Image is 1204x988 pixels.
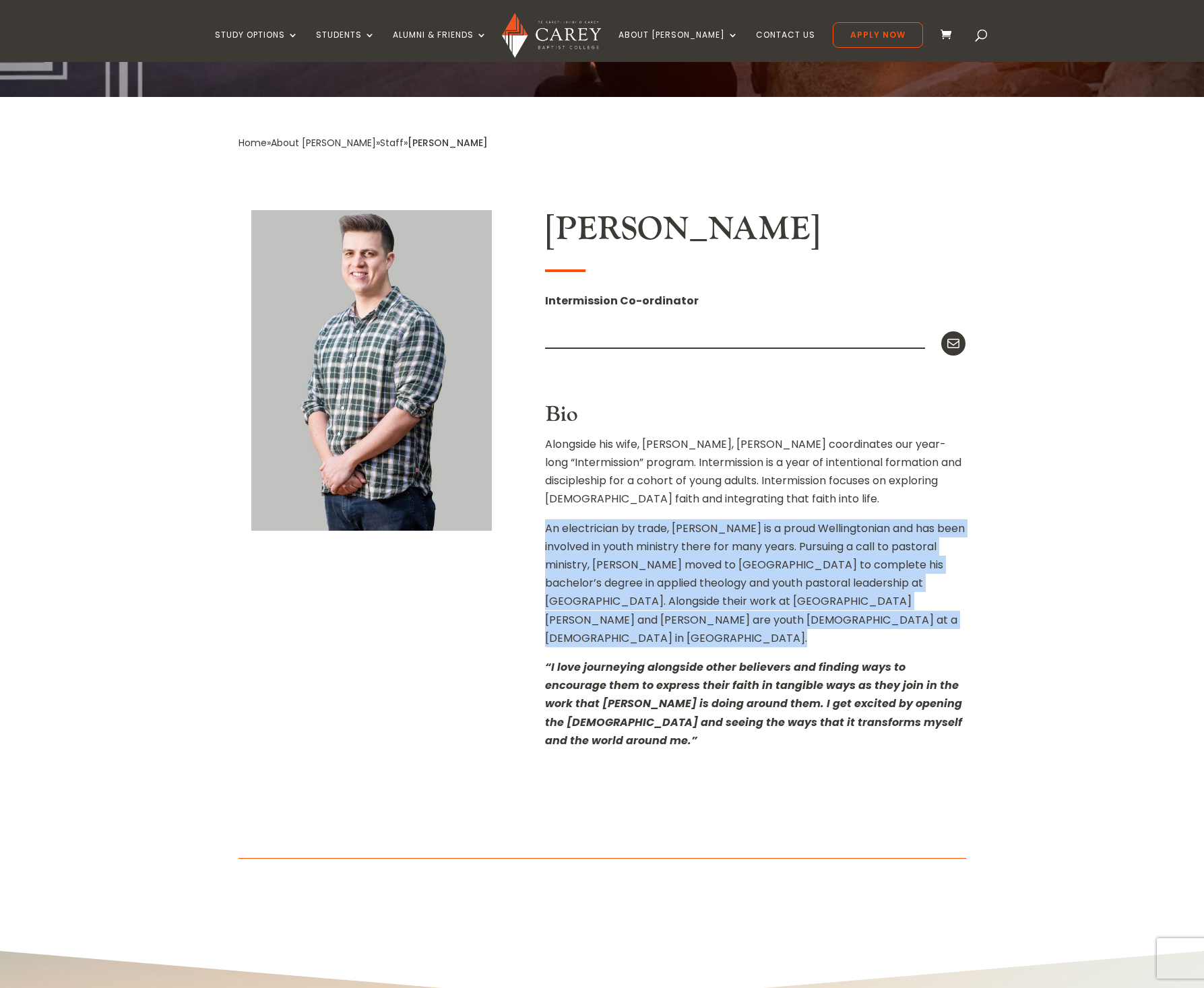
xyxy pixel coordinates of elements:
[756,30,815,62] a: Contact Us
[239,136,267,150] a: Home
[380,136,404,150] a: Staff
[545,293,699,308] strong: Intermission Co-ordinator
[545,402,965,434] h3: Bio
[545,435,965,519] p: Alongside his wife, [PERSON_NAME], [PERSON_NAME] coordinates our year-long “Intermission” program...
[502,13,601,58] img: Carey Baptist College
[545,519,965,658] p: An electrician by trade, [PERSON_NAME] is a proud Wellingtonian and has been involved in youth mi...
[393,30,487,62] a: Alumni & Friends
[833,22,923,48] a: Apply Now
[545,659,962,748] em: “I love journeying alongside other believers and finding ways to encourage them to express their ...
[619,30,738,62] a: About [PERSON_NAME]
[271,136,376,150] a: About [PERSON_NAME]
[545,210,965,256] h2: [PERSON_NAME]
[215,30,298,62] a: Study Options
[316,30,375,62] a: Students
[408,134,488,152] div: [PERSON_NAME]
[251,210,492,531] img: Daniel Cuttriss_600x800
[239,134,408,152] div: » » »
